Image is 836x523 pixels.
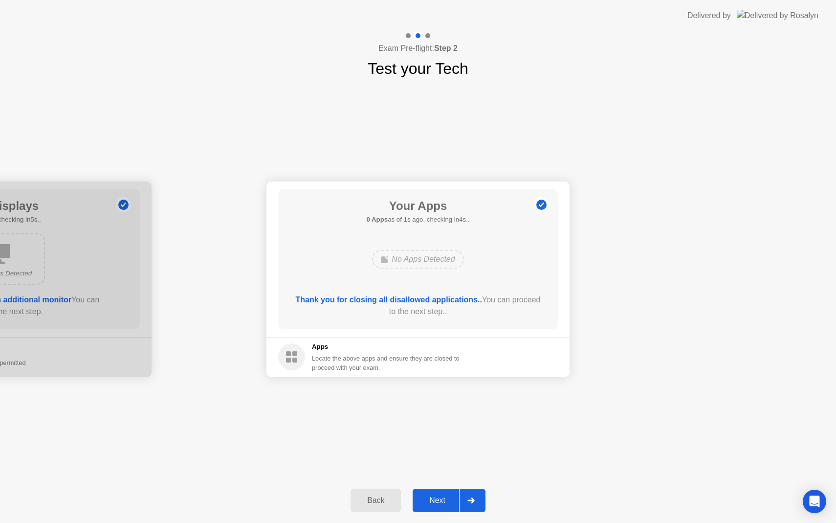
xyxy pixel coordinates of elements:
[413,489,485,512] button: Next
[416,496,459,505] div: Next
[353,496,398,505] div: Back
[312,342,460,352] h5: Apps
[366,215,469,225] h5: as of 1s ago, checking in4s..
[351,489,401,512] button: Back
[366,197,469,215] h1: Your Apps
[296,296,482,304] b: Thank you for closing all disallowed applications..
[803,490,826,513] div: Open Intercom Messenger
[312,354,460,372] div: Locate the above apps and ensure they are closed to proceed with your exam.
[372,250,463,269] div: No Apps Detected
[292,294,544,318] div: You can proceed to the next step..
[378,43,458,54] h4: Exam Pre-flight:
[687,10,731,22] div: Delivered by
[366,216,388,223] b: 0 Apps
[368,57,468,80] h1: Test your Tech
[737,10,818,21] img: Delivered by Rosalyn
[434,44,458,52] b: Step 2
